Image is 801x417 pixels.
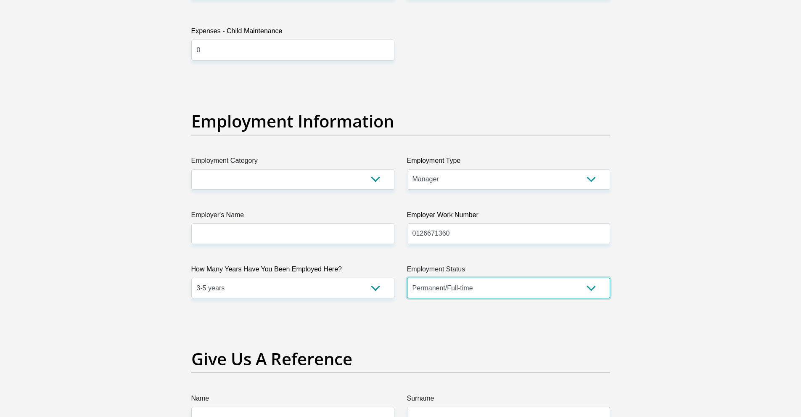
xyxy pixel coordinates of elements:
label: Employment Type [407,156,610,169]
label: Name [191,393,394,407]
label: Employer's Name [191,210,394,223]
label: Employment Category [191,156,394,169]
input: Employer's Name [191,223,394,244]
input: Employer Work Number [407,223,610,244]
label: Employment Status [407,264,610,278]
label: Employer Work Number [407,210,610,223]
label: How Many Years Have You Been Employed Here? [191,264,394,278]
h2: Give Us A Reference [191,349,610,369]
input: Expenses - Child Maintenance [191,40,394,60]
label: Expenses - Child Maintenance [191,26,394,40]
h2: Employment Information [191,111,610,131]
label: Surname [407,393,610,407]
